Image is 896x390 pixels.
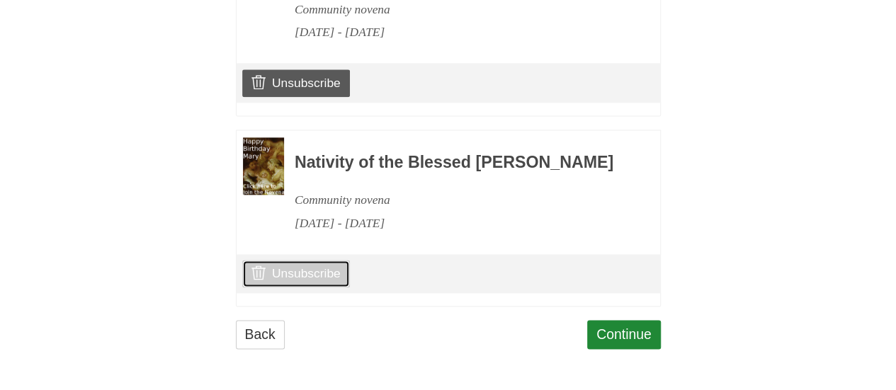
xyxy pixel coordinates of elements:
[295,212,622,235] div: [DATE] - [DATE]
[236,320,285,349] a: Back
[295,154,622,172] h3: Nativity of the Blessed [PERSON_NAME]
[242,260,349,287] a: Unsubscribe
[243,137,284,195] img: Novena image
[295,188,622,212] div: Community novena
[587,320,661,349] a: Continue
[295,21,622,44] div: [DATE] - [DATE]
[242,69,349,96] a: Unsubscribe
